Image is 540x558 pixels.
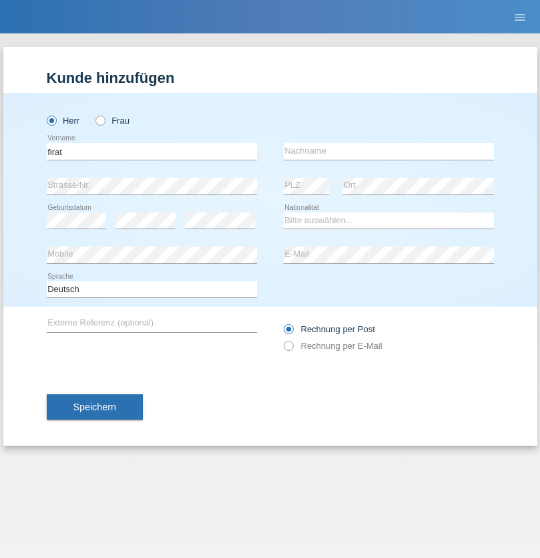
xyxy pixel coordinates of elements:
[95,116,104,124] input: Frau
[284,324,375,334] label: Rechnung per Post
[507,13,533,21] a: menu
[73,402,116,412] span: Speichern
[47,116,55,124] input: Herr
[47,116,80,126] label: Herr
[95,116,129,126] label: Frau
[284,341,292,358] input: Rechnung per E-Mail
[513,11,527,24] i: menu
[47,394,143,420] button: Speichern
[47,69,494,86] h1: Kunde hinzufügen
[284,341,382,351] label: Rechnung per E-Mail
[284,324,292,341] input: Rechnung per Post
